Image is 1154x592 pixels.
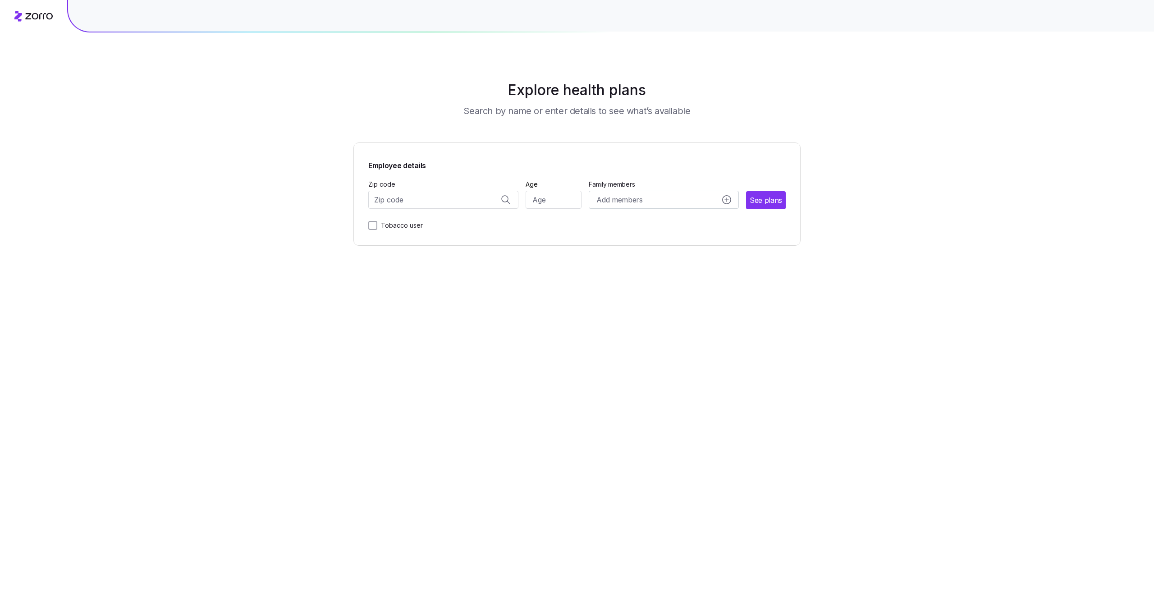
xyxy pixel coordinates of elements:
label: Age [526,179,538,189]
svg: add icon [722,195,731,204]
input: Age [526,191,582,209]
button: Add membersadd icon [589,191,739,209]
h1: Explore health plans [376,79,778,101]
span: Family members [589,180,739,189]
label: Tobacco user [377,220,423,231]
label: Zip code [368,179,395,189]
span: Add members [596,194,642,206]
span: See plans [750,195,782,206]
input: Zip code [368,191,518,209]
h3: Search by name or enter details to see what’s available [463,105,690,117]
span: Employee details [368,157,426,171]
button: See plans [746,191,786,209]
